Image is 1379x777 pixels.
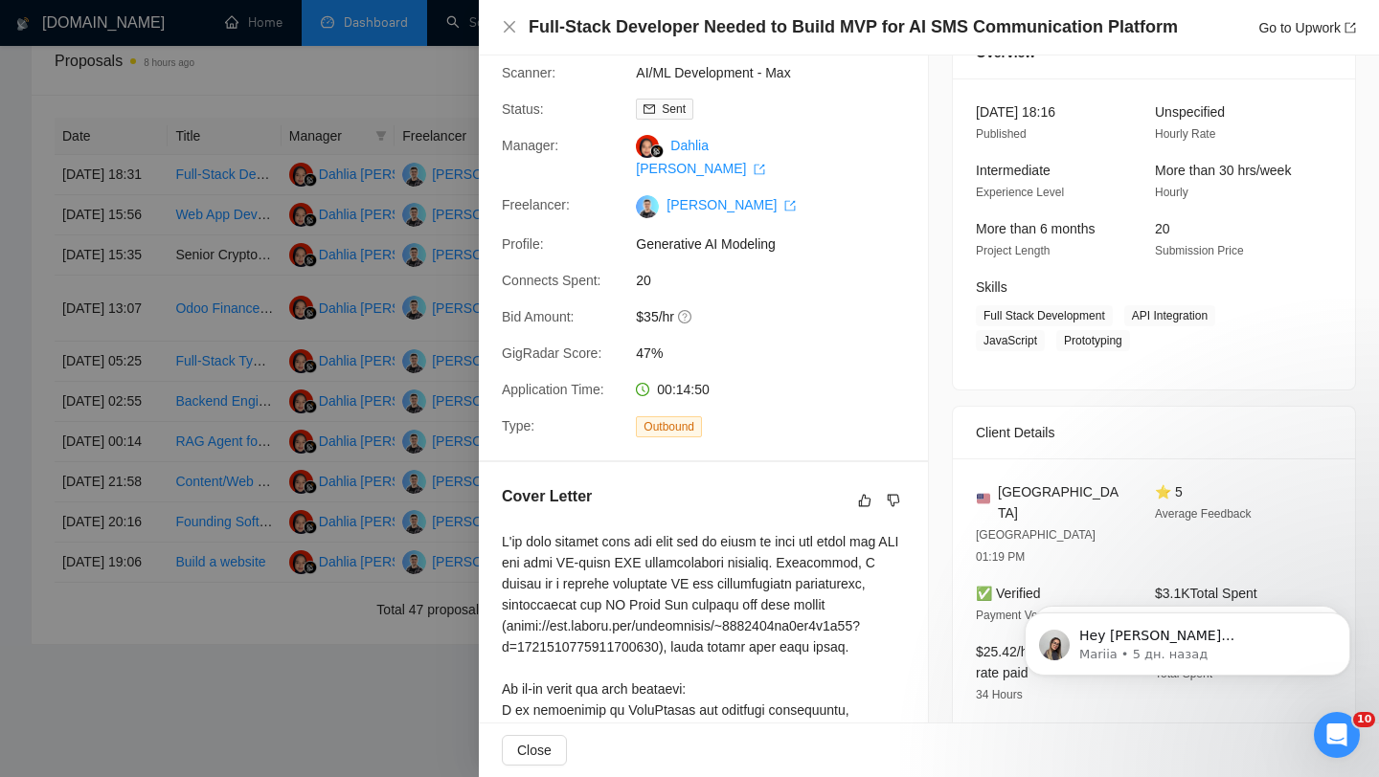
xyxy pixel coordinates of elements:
[662,102,686,116] span: Sent
[502,309,575,324] span: Bid Amount:
[502,236,544,252] span: Profile:
[1056,330,1130,351] span: Prototyping
[502,138,558,153] span: Manager:
[976,407,1332,458] div: Client Details
[976,279,1007,295] span: Skills
[502,19,517,35] button: Close
[636,195,659,218] img: c1QoMr0c3c7z0ZsdDJdzNOMHwMc4mqWW0nL-0Xklj7Pk1fQzqc_jPMG8D3_PimD--b
[657,382,710,397] span: 00:14:50
[1258,20,1356,35] a: Go to Upworkexport
[636,65,790,80] a: AI/ML Development - Max
[1155,163,1291,178] span: More than 30 hrs/week
[976,609,1080,622] span: Payment Verification
[502,418,534,433] span: Type:
[636,383,649,396] span: clock-circle
[858,493,871,508] span: like
[976,221,1096,236] span: More than 6 months
[996,572,1379,706] iframe: To enrich screen reader interactions, please activate Accessibility in Grammarly extension settings
[1353,712,1375,727] span: 10
[976,330,1045,351] span: JavaScript
[976,586,1041,601] span: ✅ Verified
[636,138,765,176] a: Dahlia [PERSON_NAME] export
[1155,507,1252,521] span: Average Feedback
[502,65,555,80] span: Scanner:
[1155,104,1225,120] span: Unspecified
[977,492,990,505] img: 🇺🇸
[887,493,900,508] span: dislike
[976,163,1051,178] span: Intermediate
[636,306,923,327] span: $35/hr
[784,200,796,211] span: export
[976,186,1064,199] span: Experience Level
[502,273,601,288] span: Connects Spent:
[976,104,1055,120] span: [DATE] 18:16
[976,688,1023,701] span: 34 Hours
[529,15,1178,39] h4: Full-Stack Developer Needed to Build MVP for AI SMS Communication Platform
[853,489,876,512] button: like
[650,144,664,158] img: gigradar-bm.png
[502,345,601,361] span: GigRadar Score:
[502,485,592,508] h5: Cover Letter
[1155,127,1215,141] span: Hourly Rate
[502,101,544,117] span: Status:
[998,481,1124,523] span: [GEOGRAPHIC_DATA]
[1155,221,1170,236] span: 20
[1155,244,1244,257] span: Submission Price
[678,309,693,324] span: question-circle
[1314,712,1360,758] iframe: Intercom live chat
[502,735,567,766] button: Close
[502,382,604,397] span: Application Time:
[636,416,702,437] span: Outbound
[754,164,765,175] span: export
[1155,186,1188,199] span: Hourly
[976,305,1113,326] span: Full Stack Development
[517,740,552,761] span: Close
[976,528,1096,564] span: [GEOGRAPHIC_DATA] 01:19 PM
[1124,305,1215,326] span: API Integration
[636,270,923,291] span: 20
[502,19,517,34] span: close
[644,103,655,115] span: mail
[1345,22,1356,33] span: export
[502,197,570,212] span: Freelancer:
[636,233,923,255] span: Generative AI Modeling
[976,644,1098,680] span: $25.42/hr avg hourly rate paid
[636,343,923,364] span: 47%
[976,244,1050,257] span: Project Length
[976,127,1027,141] span: Published
[667,197,796,212] a: [PERSON_NAME] export
[882,489,905,512] button: dislike
[1155,484,1183,499] span: ⭐ 5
